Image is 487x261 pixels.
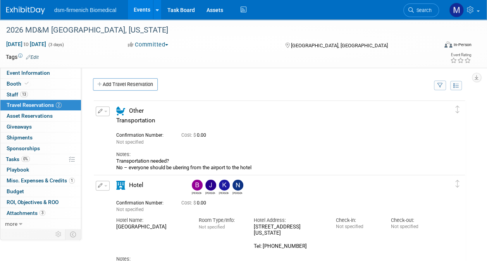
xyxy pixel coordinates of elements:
div: Check-out: [391,217,434,224]
div: Benjamin Kibalo [192,191,201,195]
img: ExhibitDay [6,7,45,14]
span: Booth [7,81,30,87]
a: Staff13 [0,89,81,100]
a: Event Information [0,68,81,78]
span: Shipments [7,134,33,141]
span: dsm-firmenich Biomedical [54,7,116,13]
a: Playbook [0,165,81,175]
div: Event Format [404,40,472,52]
span: Event Information [7,70,50,76]
img: Format-Inperson.png [444,41,452,48]
a: Misc. Expenses & Credits1 [0,175,81,186]
span: Search [414,7,432,13]
span: 0% [21,156,30,162]
div: In-Person [453,42,472,48]
img: Katie Kukwa [219,180,230,191]
span: Staff [7,91,28,98]
span: 0.00 [181,132,209,138]
span: Misc. Expenses & Credits [7,177,75,184]
div: Jayme Paullin [205,191,215,195]
i: Filter by Traveler [437,83,443,88]
span: 3 [40,210,45,216]
i: Click and drag to move item [456,106,459,113]
span: Other Transportation [116,107,155,124]
a: Add Travel Reservation [93,78,158,91]
i: Hotel [116,181,125,190]
span: (3 days) [48,42,64,47]
a: Giveaways [0,122,81,132]
div: [GEOGRAPHIC_DATA] [116,224,187,230]
span: Travel Reservations [7,102,62,108]
span: Playbook [7,167,29,173]
a: Budget [0,186,81,197]
span: Sponsorships [7,145,40,151]
div: Hotel Address: [253,217,324,224]
a: Shipments [0,132,81,143]
i: Booth reservation complete [25,81,29,86]
div: Hotel Name: [116,217,187,224]
button: Committed [125,41,171,49]
span: [GEOGRAPHIC_DATA], [GEOGRAPHIC_DATA] [291,43,388,48]
span: [DATE] [DATE] [6,41,46,48]
div: Katie Kukwa [219,191,229,195]
span: to [22,41,30,47]
td: Toggle Event Tabs [65,229,81,239]
div: Katie Kukwa [217,180,231,195]
span: 2 [56,102,62,108]
a: ROI, Objectives & ROO [0,197,81,208]
span: Not specified [116,139,144,145]
span: Hotel [129,182,143,189]
div: Confirmation Number: [116,130,170,138]
div: Notes: [116,151,434,158]
i: Click and drag to move item [456,180,459,188]
a: Attachments3 [0,208,81,218]
span: 13 [20,91,28,97]
span: Cost: $ [181,132,197,138]
div: Transportation needed? No – everyone should be ubering from the airport to the hotel [116,158,434,171]
div: 2026 MD&M [GEOGRAPHIC_DATA], [US_STATE] [3,23,432,37]
span: Giveaways [7,124,32,130]
div: [STREET_ADDRESS][US_STATE] Tel: [PHONE_NUMBER] [253,224,324,250]
span: Cost: $ [181,200,197,206]
span: Tasks [6,156,30,162]
div: Confirmation Number: [116,198,170,206]
img: Jayme Paullin [205,180,216,191]
a: Travel Reservations2 [0,100,81,110]
div: Nadia Sharma [231,180,244,195]
a: Edit [26,55,39,60]
a: Booth [0,79,81,89]
div: Check-in: [336,217,379,224]
img: Nadia Sharma [232,180,243,191]
div: Nadia Sharma [232,191,242,195]
div: Not specified [336,224,379,230]
td: Tags [6,53,39,61]
span: more [5,221,17,227]
span: Not specified [116,207,144,212]
div: Jayme Paullin [203,180,217,195]
a: Asset Reservations [0,111,81,121]
span: Not specified [199,224,225,230]
span: Attachments [7,210,45,216]
a: Search [403,3,439,17]
div: Not specified [391,224,434,230]
span: Asset Reservations [7,113,53,119]
span: 1 [69,178,75,184]
img: Melanie Davison [449,3,464,17]
a: more [0,219,81,229]
span: ROI, Objectives & ROO [7,199,59,205]
a: Sponsorships [0,143,81,154]
i: Other Transportation [116,106,125,115]
div: Event Rating [450,53,471,57]
a: Tasks0% [0,154,81,165]
span: Budget [7,188,24,194]
div: Benjamin Kibalo [190,180,203,195]
img: Benjamin Kibalo [192,180,203,191]
span: 0.00 [181,200,209,206]
td: Personalize Event Tab Strip [52,229,65,239]
div: Room Type/Info: [199,217,242,224]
